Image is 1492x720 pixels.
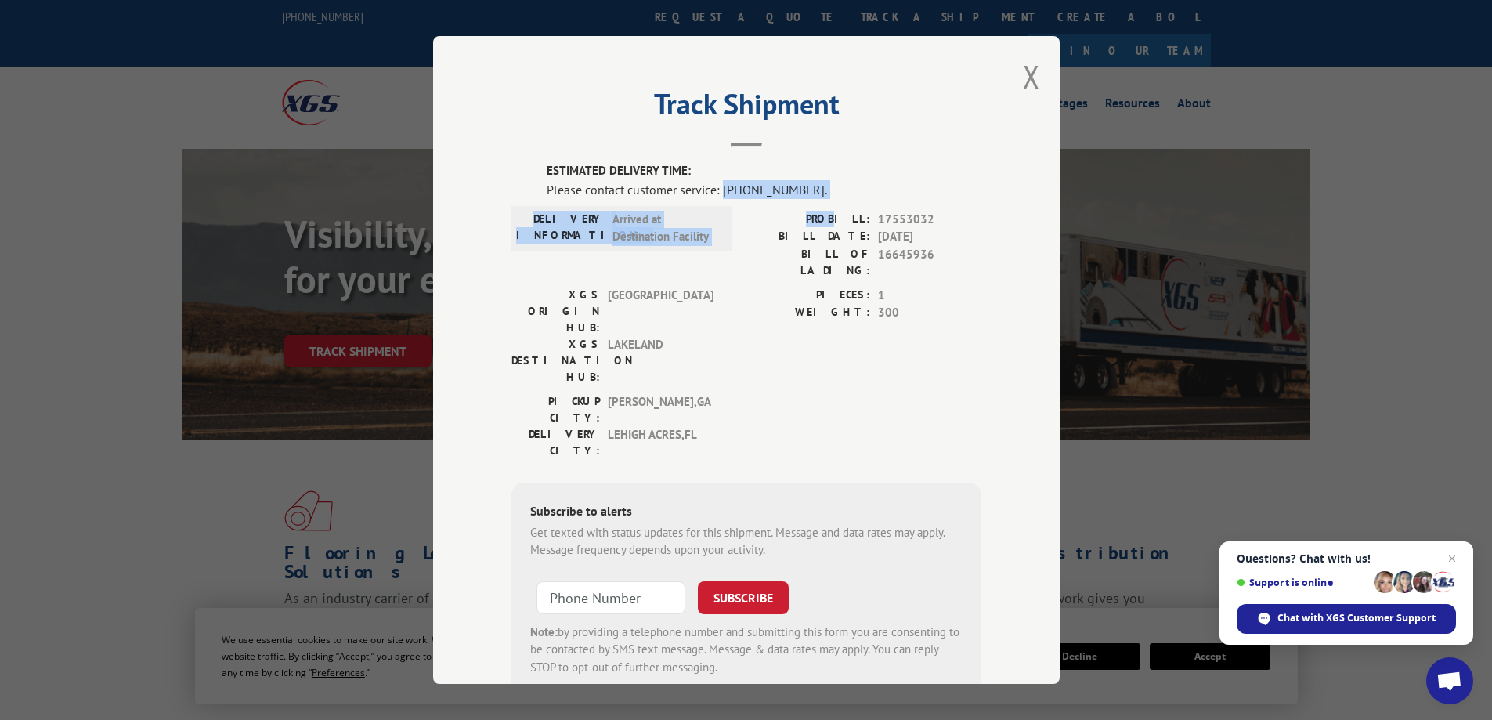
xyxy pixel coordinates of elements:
[878,228,981,246] span: [DATE]
[530,624,558,639] strong: Note:
[608,287,713,336] span: [GEOGRAPHIC_DATA]
[612,211,718,246] span: Arrived at Destination Facility
[530,501,963,524] div: Subscribe to alerts
[1277,611,1436,625] span: Chat with XGS Customer Support
[511,426,600,459] label: DELIVERY CITY:
[516,211,605,246] label: DELIVERY INFORMATION:
[530,524,963,559] div: Get texted with status updates for this shipment. Message and data rates may apply. Message frequ...
[547,180,981,199] div: Please contact customer service: [PHONE_NUMBER].
[878,246,981,279] span: 16645936
[1023,56,1040,97] button: Close modal
[746,211,870,229] label: PROBILL:
[511,287,600,336] label: XGS ORIGIN HUB:
[878,287,981,305] span: 1
[530,624,963,677] div: by providing a telephone number and submitting this form you are consenting to be contacted by SM...
[878,304,981,322] span: 300
[511,336,600,385] label: XGS DESTINATION HUB:
[608,393,713,426] span: [PERSON_NAME] , GA
[878,211,981,229] span: 17553032
[1237,604,1456,634] div: Chat with XGS Customer Support
[608,426,713,459] span: LEHIGH ACRES , FL
[1426,657,1473,704] div: Open chat
[746,246,870,279] label: BILL OF LADING:
[746,287,870,305] label: PIECES:
[1443,549,1461,568] span: Close chat
[547,162,981,180] label: ESTIMATED DELIVERY TIME:
[698,581,789,614] button: SUBSCRIBE
[511,93,981,123] h2: Track Shipment
[511,393,600,426] label: PICKUP CITY:
[746,228,870,246] label: BILL DATE:
[608,336,713,385] span: LAKELAND
[1237,577,1368,588] span: Support is online
[1237,552,1456,565] span: Questions? Chat with us!
[746,304,870,322] label: WEIGHT:
[536,581,685,614] input: Phone Number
